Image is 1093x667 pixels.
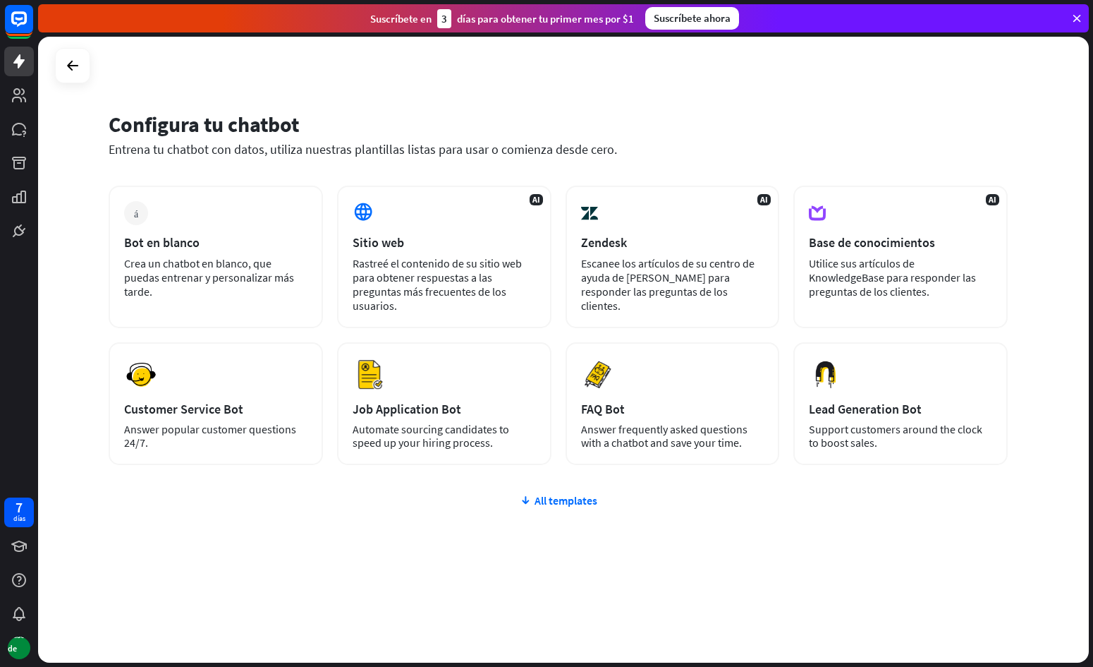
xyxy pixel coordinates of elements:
[457,12,634,25] font: días para obtener tu primer mes por $1
[370,12,432,25] font: Suscríbete en
[4,498,34,527] a: 7 días
[16,498,23,516] font: 7
[8,630,28,667] font: Base de datos
[13,514,25,523] font: días
[441,12,447,25] font: 3
[654,11,731,25] font: Suscríbete ahora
